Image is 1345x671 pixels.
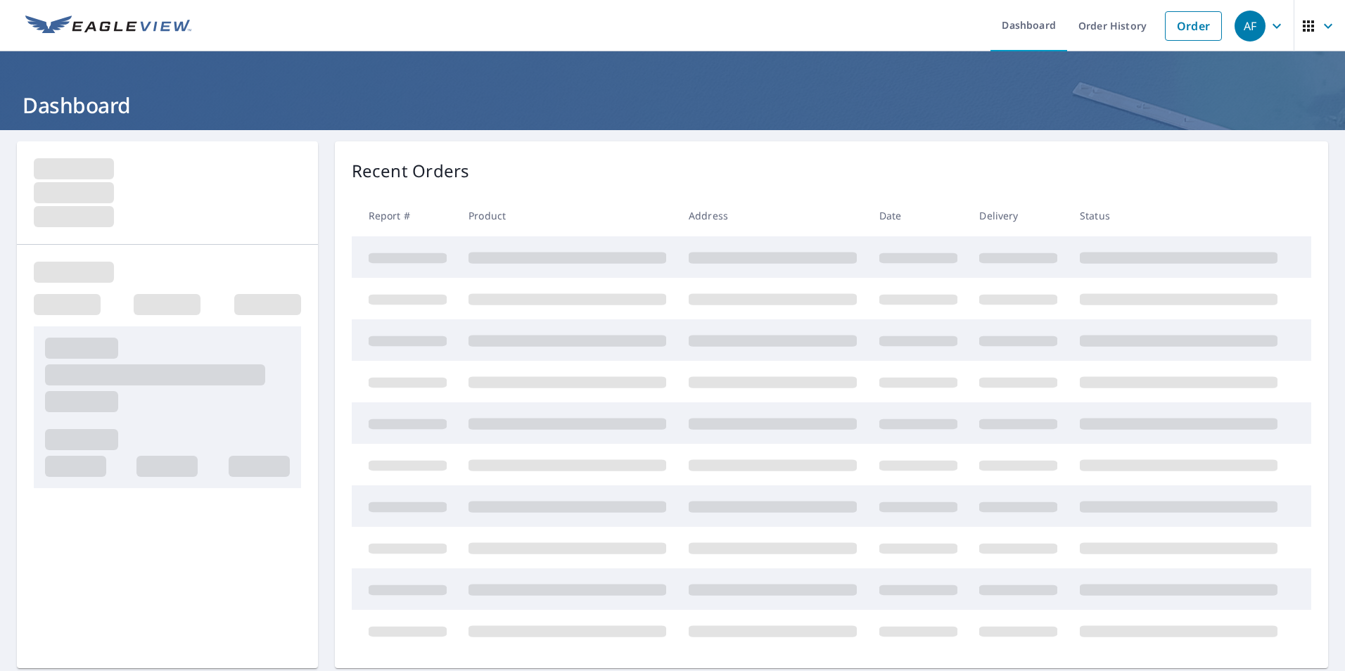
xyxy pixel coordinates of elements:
th: Delivery [968,195,1069,236]
th: Report # [352,195,458,236]
div: AF [1235,11,1266,41]
p: Recent Orders [352,158,470,184]
th: Address [677,195,868,236]
th: Status [1069,195,1289,236]
h1: Dashboard [17,91,1328,120]
img: EV Logo [25,15,191,37]
th: Product [457,195,677,236]
a: Order [1165,11,1222,41]
th: Date [868,195,969,236]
